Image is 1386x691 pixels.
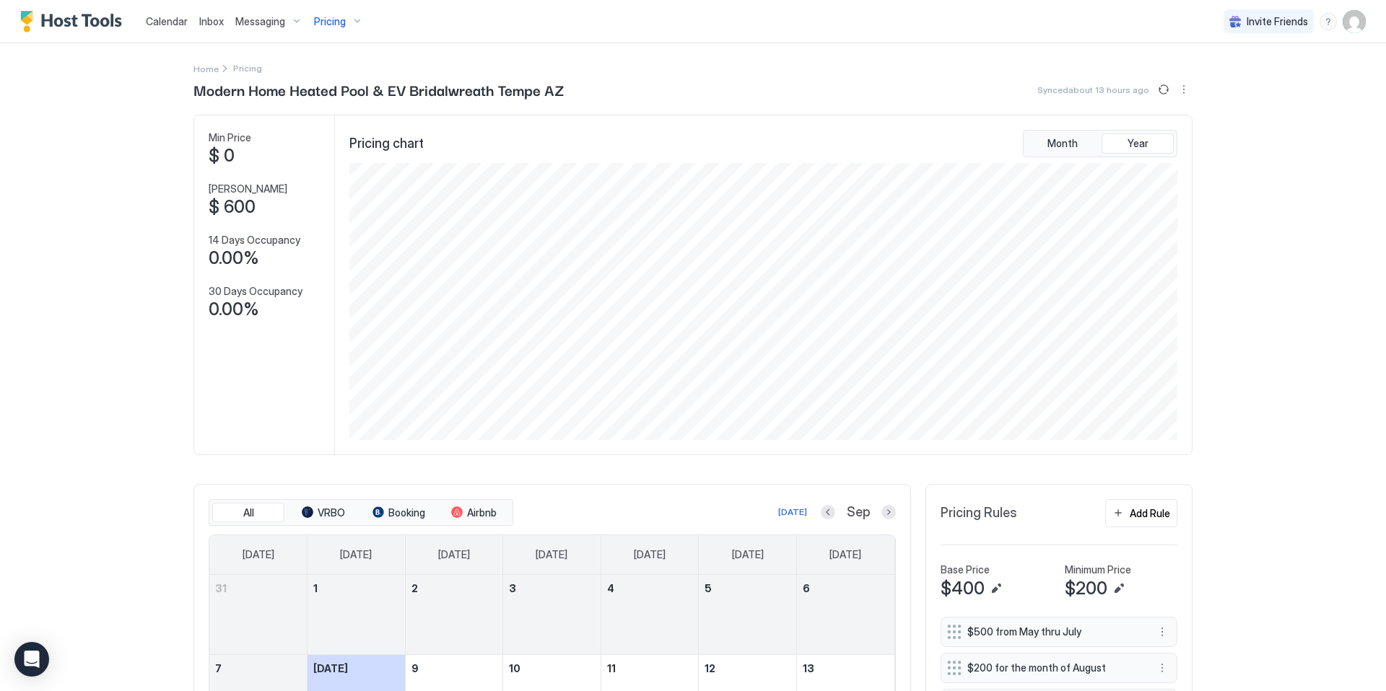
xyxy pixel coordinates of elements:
div: menu [1154,623,1171,641]
span: Pricing chart [349,136,424,152]
a: Sunday [228,535,289,574]
span: [DATE] [634,548,666,561]
span: Pricing Rules [941,505,1017,521]
button: Next month [881,505,896,519]
span: Min Price [209,131,251,144]
a: September 12, 2025 [699,655,796,682]
span: Invite Friends [1247,15,1308,28]
span: Year [1128,137,1149,150]
div: Open Intercom Messenger [14,642,49,677]
span: Modern Home Heated Pool & EV Bridalwreath Tempe AZ [193,79,565,100]
span: [DATE] [536,548,567,561]
a: Friday [718,535,778,574]
span: 0.00% [209,299,259,320]
td: September 5, 2025 [699,575,797,655]
div: tab-group [209,499,513,527]
span: 11 [607,662,616,674]
span: Month [1047,137,1078,150]
button: More options [1154,659,1171,677]
span: Synced about 13 hours ago [1037,84,1149,95]
span: 31 [215,582,227,594]
span: [DATE] [829,548,861,561]
span: [DATE] [340,548,372,561]
td: August 31, 2025 [209,575,308,655]
span: 7 [215,662,222,674]
span: 9 [411,662,419,674]
span: Booking [388,506,425,519]
span: Pricing [314,15,346,28]
span: $400 [941,578,985,599]
span: 4 [607,582,614,594]
span: 1 [313,582,318,594]
span: $ 600 [209,196,256,218]
td: September 3, 2025 [503,575,601,655]
button: Sync prices [1155,81,1172,98]
div: User profile [1343,10,1366,33]
div: [DATE] [778,506,807,519]
div: menu [1154,659,1171,677]
span: 6 [803,582,810,594]
span: 0.00% [209,247,259,269]
a: August 31, 2025 [209,575,307,602]
a: September 7, 2025 [209,655,307,682]
span: 5 [705,582,712,594]
span: 13 [803,662,814,674]
span: Airbnb [467,506,497,519]
span: 12 [705,662,715,674]
button: Booking [362,503,435,523]
a: September 9, 2025 [406,655,503,682]
a: Wednesday [521,535,582,574]
a: Saturday [815,535,876,574]
span: 30 Days Occupancy [209,285,302,298]
a: Thursday [619,535,680,574]
a: September 4, 2025 [601,575,699,602]
a: Inbox [199,14,224,29]
button: Edit [1110,580,1128,597]
span: $500 from May thru July [967,625,1139,638]
button: VRBO [287,503,359,523]
td: September 4, 2025 [601,575,699,655]
a: Host Tools Logo [20,11,128,32]
a: September 1, 2025 [308,575,405,602]
td: September 6, 2025 [796,575,894,655]
td: September 2, 2025 [405,575,503,655]
span: 2 [411,582,418,594]
a: September 5, 2025 [699,575,796,602]
span: Sep [847,504,870,521]
a: September 2, 2025 [406,575,503,602]
button: Add Rule [1105,499,1177,527]
span: $ 0 [209,145,235,167]
button: More options [1154,623,1171,641]
button: All [212,503,284,523]
a: September 8, 2025 [308,655,405,682]
button: More options [1175,81,1193,98]
span: Minimum Price [1065,563,1131,576]
a: September 13, 2025 [797,655,894,682]
a: September 6, 2025 [797,575,894,602]
a: Calendar [146,14,188,29]
td: September 1, 2025 [308,575,406,655]
div: tab-group [1023,130,1177,157]
button: Year [1102,133,1174,154]
span: Inbox [199,15,224,27]
span: 3 [509,582,516,594]
button: Airbnb [437,503,510,523]
button: Edit [988,580,1005,597]
span: $200 for the month of August [967,661,1139,674]
span: [PERSON_NAME] [209,182,287,195]
div: Add Rule [1130,506,1170,521]
a: September 11, 2025 [601,655,699,682]
a: September 3, 2025 [503,575,601,602]
span: Messaging [235,15,285,28]
span: Base Price [941,563,990,576]
span: VRBO [318,506,345,519]
span: [DATE] [243,548,274,561]
div: Breadcrumb [193,61,219,76]
button: [DATE] [776,503,809,521]
span: Breadcrumb [233,63,262,74]
a: Tuesday [424,535,484,574]
a: Home [193,61,219,76]
span: 14 Days Occupancy [209,234,300,247]
a: Monday [326,535,386,574]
